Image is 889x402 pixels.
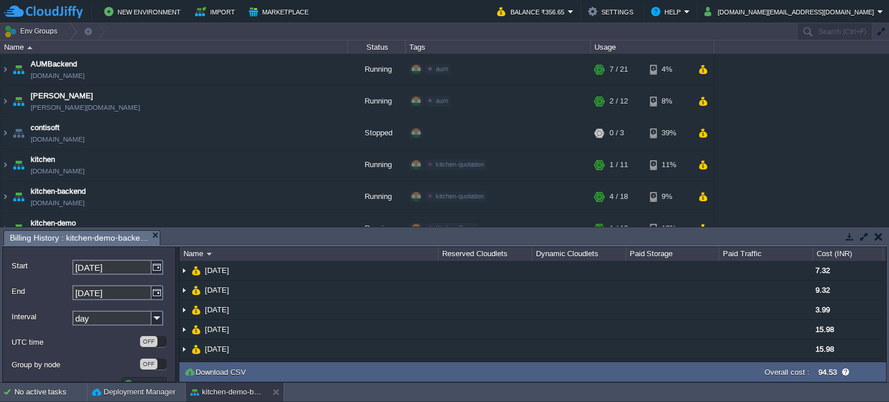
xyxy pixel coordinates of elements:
label: Group by node [12,359,139,371]
span: kitchen-quotation [436,193,484,200]
button: Download CSV [184,367,249,377]
button: Balance ₹356.65 [497,5,568,19]
button: New Environment [104,5,184,19]
div: 9% [650,181,688,212]
span: aum [436,97,448,104]
div: Running [348,181,406,212]
div: 11% [650,149,688,180]
span: 3.99 [815,305,830,314]
div: 10% [650,213,688,244]
div: Running [348,149,406,180]
div: Paid Storage [627,247,719,261]
img: AMDAwAAAACH5BAEAAAAALAAAAAABAAEAAAICRAEAOw== [179,300,189,319]
button: kitchen-demo-backend [190,386,263,398]
button: Refresh [123,379,165,389]
label: UTC time [12,336,139,348]
button: Settings [588,5,637,19]
a: [DATE] [204,324,231,334]
div: Paid Traffic [720,247,813,261]
img: AMDAwAAAACH5BAEAAAAALAAAAAABAAEAAAICRAEAOw== [179,261,189,280]
div: Cost (INR) [814,247,883,261]
img: AMDAwAAAACH5BAEAAAAALAAAAAABAAEAAAICRAEAOw== [192,300,201,319]
span: 9.32 [815,286,830,294]
a: kitchen [31,154,55,165]
div: 0 / 3 [609,117,624,149]
span: aum [436,65,448,72]
a: [DATE] [204,305,231,315]
a: [PERSON_NAME][DOMAIN_NAME] [31,102,140,113]
div: Tags [406,40,590,54]
a: [DATE] [204,285,231,295]
div: No active tasks [14,383,87,401]
a: [DOMAIN_NAME] [31,165,85,177]
img: AMDAwAAAACH5BAEAAAAALAAAAAABAAEAAAICRAEAOw== [10,149,27,180]
span: [DATE] [204,344,231,354]
span: Kitchen-Demo [436,224,476,231]
div: Running [348,86,406,117]
img: AMDAwAAAACH5BAEAAAAALAAAAAABAAEAAAICRAEAOw== [10,54,27,85]
label: Interval [12,311,71,323]
img: AMDAwAAAACH5BAEAAAAALAAAAAABAAEAAAICRAEAOw== [179,320,189,339]
img: AMDAwAAAACH5BAEAAAAALAAAAAABAAEAAAICRAEAOw== [192,261,201,280]
a: [DOMAIN_NAME] [31,70,85,82]
img: AMDAwAAAACH5BAEAAAAALAAAAAABAAEAAAICRAEAOw== [27,46,32,49]
div: Stopped [348,117,406,149]
label: End [12,285,71,297]
div: Name [181,247,438,261]
div: 7 / 21 [609,54,628,85]
img: AMDAwAAAACH5BAEAAAAALAAAAAABAAEAAAICRAEAOw== [10,213,27,244]
span: 15.98 [815,345,834,353]
label: Start [12,260,71,272]
button: Help [651,5,684,19]
img: AMDAwAAAACH5BAEAAAAALAAAAAABAAEAAAICRAEAOw== [1,181,10,212]
a: [DATE] [204,265,231,275]
span: kitchen-demo [31,217,76,229]
div: 4% [650,54,688,85]
img: AMDAwAAAACH5BAEAAAAALAAAAAABAAEAAAICRAEAOw== [1,117,10,149]
img: AMDAwAAAACH5BAEAAAAALAAAAAABAAEAAAICRAEAOw== [1,213,10,244]
div: 1 / 11 [609,149,628,180]
img: AMDAwAAAACH5BAEAAAAALAAAAAABAAEAAAICRAEAOw== [179,281,189,300]
div: 4 / 18 [609,181,628,212]
span: 15.98 [815,325,834,334]
button: Env Groups [4,23,61,39]
div: Usage [592,40,714,54]
a: kitchen-backend [31,186,86,197]
img: AMDAwAAAACH5BAEAAAAALAAAAAABAAEAAAICRAEAOw== [10,86,27,117]
div: Running [348,213,406,244]
img: AMDAwAAAACH5BAEAAAAALAAAAAABAAEAAAICRAEAOw== [179,359,189,378]
button: [DOMAIN_NAME][EMAIL_ADDRESS][DOMAIN_NAME] [704,5,877,19]
img: AMDAwAAAACH5BAEAAAAALAAAAAABAAEAAAICRAEAOw== [179,340,189,359]
img: AMDAwAAAACH5BAEAAAAALAAAAAABAAEAAAICRAEAOw== [10,181,27,212]
img: AMDAwAAAACH5BAEAAAAALAAAAAABAAEAAAICRAEAOw== [192,281,201,300]
img: AMDAwAAAACH5BAEAAAAALAAAAAABAAEAAAICRAEAOw== [1,149,10,180]
label: Overall cost : [765,368,810,377]
img: AMDAwAAAACH5BAEAAAAALAAAAAABAAEAAAICRAEAOw== [1,54,10,85]
button: Import [195,5,238,19]
div: 39% [650,117,688,149]
a: contisoft [31,122,60,134]
span: 7.32 [815,266,830,275]
a: [DOMAIN_NAME] [31,134,85,145]
div: 1 / 16 [609,213,628,244]
div: 2 / 12 [609,86,628,117]
div: Status [348,40,405,54]
a: AUMBackend [31,58,77,70]
img: AMDAwAAAACH5BAEAAAAALAAAAAABAAEAAAICRAEAOw== [1,86,10,117]
img: AMDAwAAAACH5BAEAAAAALAAAAAABAAEAAAICRAEAOw== [192,320,201,339]
div: Reserved Cloudlets [439,247,532,261]
div: Name [1,40,347,54]
div: OFF [140,336,157,347]
div: 8% [650,86,688,117]
span: [PERSON_NAME] [31,90,93,102]
div: Running [348,54,406,85]
span: Billing History : kitchen-demo-backend [10,231,149,245]
div: Dynamic Cloudlets [533,247,626,261]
